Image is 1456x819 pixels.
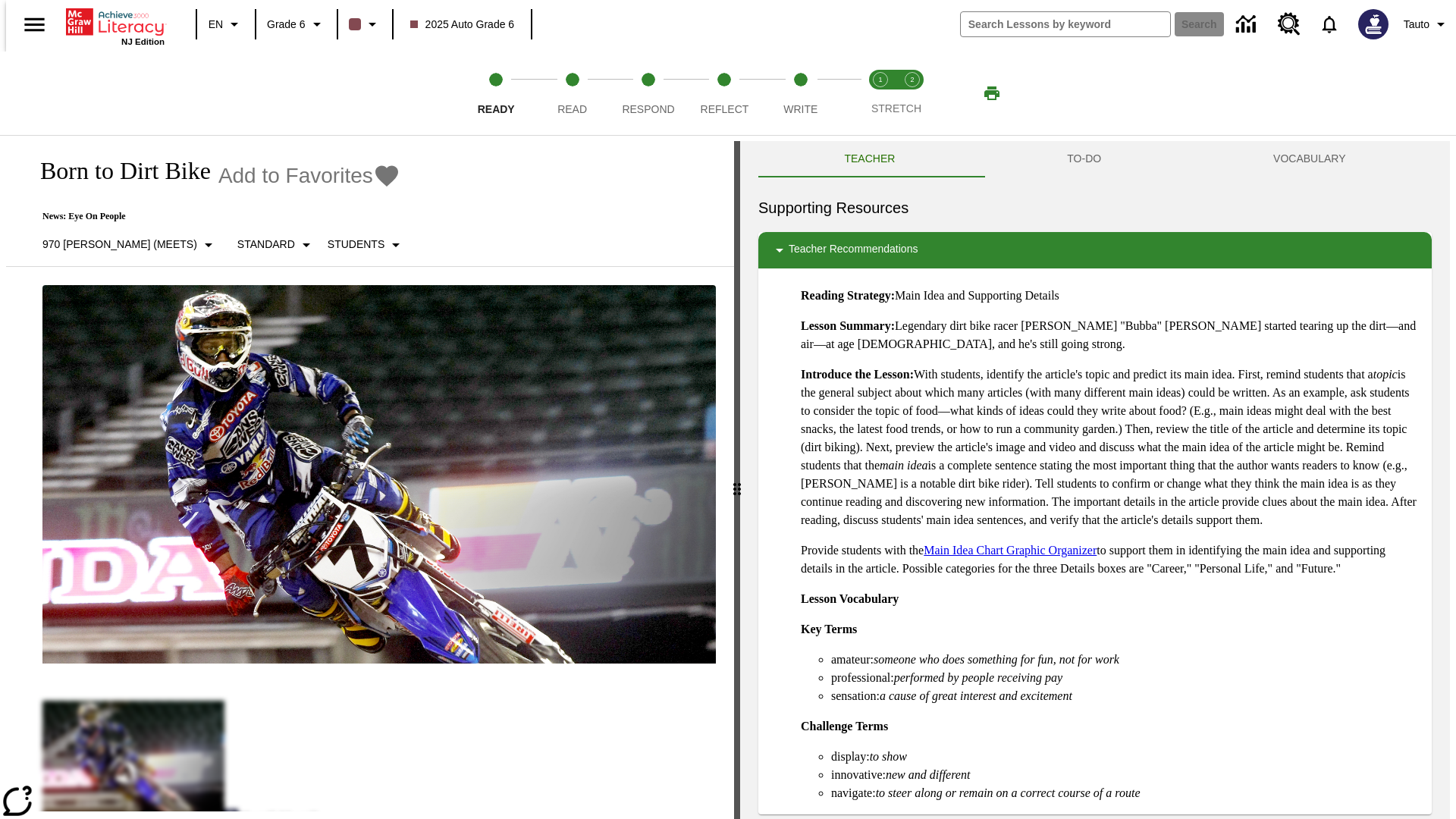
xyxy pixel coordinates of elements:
em: a cause of great interest and excitement [880,689,1072,702]
em: new and different [886,768,970,781]
span: Respond [622,103,674,115]
input: search field [961,12,1170,36]
img: Avatar [1358,9,1389,39]
button: Ready step 1 of 5 [452,52,540,135]
span: Read [557,103,587,115]
p: 970 [PERSON_NAME] (Meets) [42,237,197,253]
strong: Key Terms [801,623,857,635]
button: Teacher [758,141,981,177]
button: Read step 2 of 5 [528,52,616,135]
button: Stretch Respond step 2 of 2 [890,52,934,135]
h1: Born to Dirt Bike [24,157,211,185]
p: Legendary dirt bike racer [PERSON_NAME] "Bubba" [PERSON_NAME] started tearing up the dirt—and air... [801,317,1420,353]
button: Language: EN, Select a language [202,11,250,38]
em: someone who does something for fun, not for work [874,653,1119,666]
button: Class color is dark brown. Change class color [343,11,388,38]
div: Instructional Panel Tabs [758,141,1432,177]
em: topic [1373,368,1398,381]
em: to show [870,750,907,763]
a: Resource Center, Will open in new tab [1269,4,1310,45]
text: 1 [878,76,882,83]
div: activity [740,141,1450,819]
button: Select Student [322,231,411,259]
span: EN [209,17,223,33]
p: Main Idea and Supporting Details [801,287,1420,305]
button: Reflect step 4 of 5 [680,52,768,135]
button: Print [968,80,1016,107]
div: reading [6,141,734,811]
li: sensation: [831,687,1420,705]
button: Profile/Settings [1398,11,1456,38]
button: Scaffolds, Standard [231,231,322,259]
button: TO-DO [981,141,1188,177]
p: Provide students with the to support them in identifying the main idea and supporting details in ... [801,541,1420,578]
strong: Challenge Terms [801,720,888,733]
li: innovative: [831,766,1420,784]
em: performed by people receiving pay [894,671,1062,684]
span: Grade 6 [267,17,306,33]
p: Teacher Recommendations [789,241,918,259]
p: News: Eye On People [24,211,411,222]
strong: Lesson Vocabulary [801,592,899,605]
a: Notifications [1310,5,1349,44]
button: Grade: Grade 6, Select a grade [261,11,332,38]
button: VOCABULARY [1188,141,1432,177]
span: Reflect [701,103,749,115]
button: Open side menu [12,2,57,47]
h6: Supporting Resources [758,196,1432,220]
span: Write [783,103,817,115]
div: Press Enter or Spacebar and then press right and left arrow keys to move the slider [734,141,740,819]
button: Select a new avatar [1349,5,1398,44]
span: Ready [478,103,515,115]
div: Teacher Recommendations [758,232,1432,268]
li: display: [831,748,1420,766]
img: Motocross racer James Stewart flies through the air on his dirt bike. [42,285,716,664]
span: 2025 Auto Grade 6 [410,17,515,33]
p: Standard [237,237,295,253]
em: main idea [880,459,928,472]
button: Respond step 3 of 5 [604,52,692,135]
button: Write step 5 of 5 [757,52,845,135]
button: Select Lexile, 970 Lexile (Meets) [36,231,224,259]
span: Add to Favorites [218,164,373,188]
li: navigate: [831,784,1420,802]
button: Stretch Read step 1 of 2 [858,52,902,135]
text: 2 [910,76,914,83]
p: Students [328,237,384,253]
strong: Lesson Summary: [801,319,895,332]
strong: Reading Strategy: [801,289,895,302]
span: Tauto [1404,17,1429,33]
p: With students, identify the article's topic and predict its main idea. First, remind students tha... [801,366,1420,529]
strong: Introduce the Lesson: [801,368,914,381]
li: professional: [831,669,1420,687]
a: Main Idea Chart Graphic Organizer [924,544,1097,557]
li: amateur: [831,651,1420,669]
span: STRETCH [871,102,921,115]
button: Add to Favorites - Born to Dirt Bike [218,162,400,189]
a: Data Center [1227,4,1269,45]
span: NJ Edition [121,37,165,46]
div: Home [66,5,165,46]
em: to steer along or remain on a correct course of a route [876,786,1141,799]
